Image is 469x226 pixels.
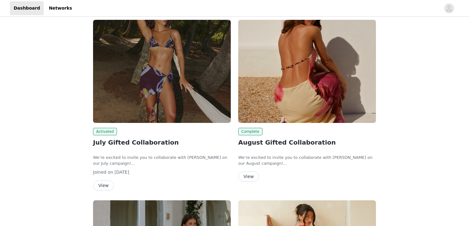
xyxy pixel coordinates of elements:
[439,205,453,220] iframe: Intercom live chat
[10,1,44,15] a: Dashboard
[93,20,231,123] img: Peppermayo AUS
[238,172,259,181] button: View
[93,154,231,167] p: We’re excited to invite you to collaborate with [PERSON_NAME] on our July campaign!
[238,154,376,167] p: We’re excited to invite you to collaborate with [PERSON_NAME] on our August campaign!
[238,138,376,147] h2: August Gifted Collaboration
[93,180,114,190] button: View
[93,170,113,175] span: Joined on
[238,128,262,135] span: Complete
[93,138,231,147] h2: July Gifted Collaboration
[114,170,129,175] span: [DATE]
[93,128,117,135] span: Activated
[446,3,452,13] div: avatar
[238,20,376,123] img: Peppermayo AUS
[238,174,259,179] a: View
[45,1,76,15] a: Networks
[93,183,114,188] a: View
